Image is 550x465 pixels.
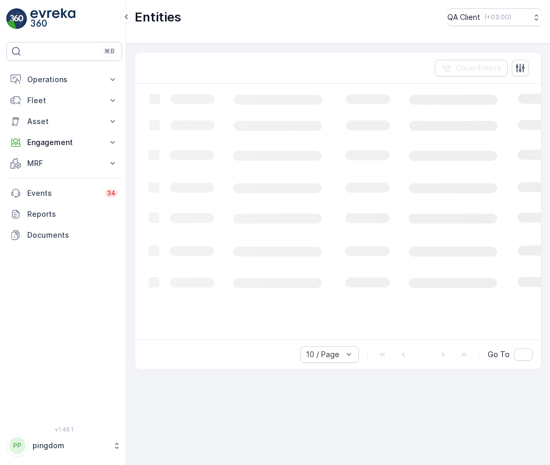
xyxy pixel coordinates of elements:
button: MRF [6,153,122,174]
button: PPpingdom [6,435,122,457]
p: 34 [107,189,116,197]
p: ⌘B [104,47,115,56]
a: Reports [6,204,122,225]
p: pingdom [32,440,107,451]
a: Events34 [6,183,122,204]
button: QA Client(+03:00) [447,8,542,26]
p: Reports [27,209,118,219]
p: QA Client [447,12,480,23]
p: Events [27,188,98,198]
p: Asset [27,116,101,127]
a: Documents [6,225,122,246]
p: MRF [27,158,101,169]
button: Fleet [6,90,122,111]
button: Clear Filters [435,60,508,76]
button: Engagement [6,132,122,153]
p: ( +03:00 ) [485,13,511,21]
p: Operations [27,74,101,85]
p: Fleet [27,95,101,106]
button: Asset [6,111,122,132]
img: logo_light-DOdMpM7g.png [30,8,75,29]
span: Go To [488,349,510,360]
p: Clear Filters [456,63,501,73]
p: Entities [135,9,181,26]
button: Operations [6,69,122,90]
div: PP [9,437,26,454]
p: Engagement [27,137,101,148]
p: Documents [27,230,118,240]
span: v 1.48.1 [6,426,122,433]
img: logo [6,8,27,29]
